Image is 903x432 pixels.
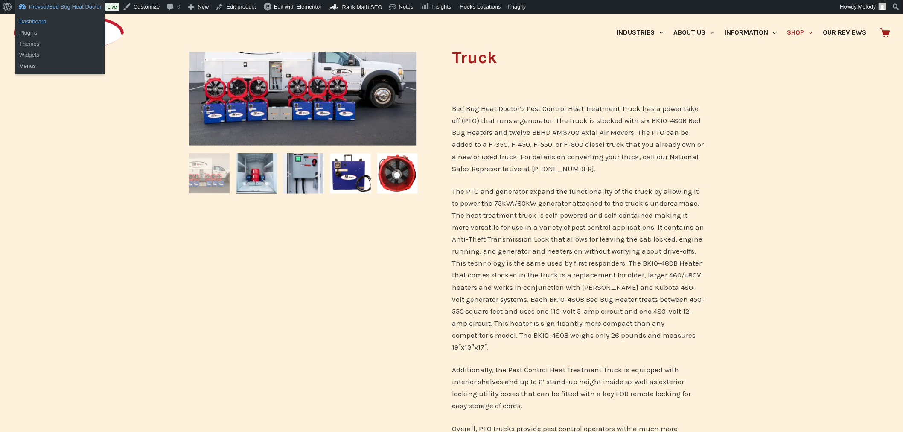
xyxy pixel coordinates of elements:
[105,3,119,11] a: Live
[452,185,705,353] p: The PTO and generator expand the functionality of the truck by allowing it to power the 75kVA/60k...
[452,32,705,66] h1: Pest Control Heat Treatment Truck
[236,153,277,194] img: Interior of the pest control heat treatment truck showing fans and bed bug heaters
[330,153,371,194] img: BK10-480B Bed Bug Heater with 480-volt power cord, 6 included in package
[818,14,872,52] a: Our Reviews
[13,14,125,52] img: Prevsol/Bed Bug Heat Doctor
[15,50,105,61] a: Widgets
[342,4,382,10] span: Rank Math SEO
[15,16,105,27] a: Dashboard
[189,153,230,194] img: pest control heat treatment truck by bed bug heat doctor has 6 480-volt heaters and 12 axial fans
[452,364,705,412] p: Additionally, the Pest Control Heat Treatment Truck is equipped with interior shelves and up to 6...
[432,3,451,10] span: Insights
[283,153,324,194] img: Power Distribution Panel on the pest control heat treatment Truck
[668,14,719,52] a: About Us
[7,3,32,29] button: Open LiveChat chat widget
[15,36,105,74] ul: Prevsol/Bed Bug Heat Doctor
[15,61,105,72] a: Menus
[612,14,668,52] a: Industries
[274,3,322,10] span: Edit with Elementor
[15,38,105,50] a: Themes
[452,102,705,174] p: Bed Bug Heat Doctor’s Pest Control Heat Treatment Truck has a power take off (PTO) that runs a ge...
[858,3,876,10] span: Melody
[612,14,872,52] nav: Primary
[15,27,105,38] a: Plugins
[782,14,818,52] a: Shop
[377,153,418,194] img: AM3700 High Temperature Axial Air Mover for bed bug heat treatment
[15,14,105,41] ul: Prevsol/Bed Bug Heat Doctor
[719,14,782,52] a: Information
